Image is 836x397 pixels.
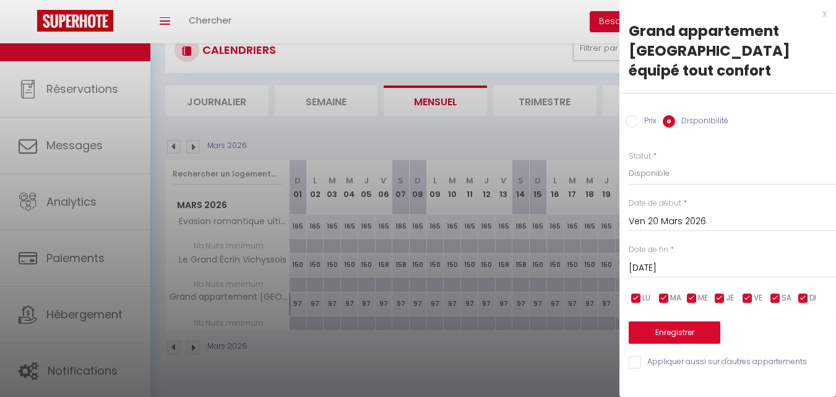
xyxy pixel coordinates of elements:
[638,115,657,129] label: Prix
[619,6,827,21] div: x
[698,292,708,304] span: ME
[782,292,791,304] span: SA
[754,292,762,304] span: VE
[629,151,651,162] label: Statut
[675,115,728,129] label: Disponibilité
[642,292,650,304] span: LU
[809,292,816,304] span: DI
[670,292,681,304] span: MA
[10,5,47,42] button: Ouvrir le widget de chat LiveChat
[629,321,720,344] button: Enregistrer
[629,21,827,81] div: Grand appartement [GEOGRAPHIC_DATA] équipé tout confort
[629,198,681,209] label: Date de début
[629,244,668,256] label: Date de fin
[726,292,734,304] span: JE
